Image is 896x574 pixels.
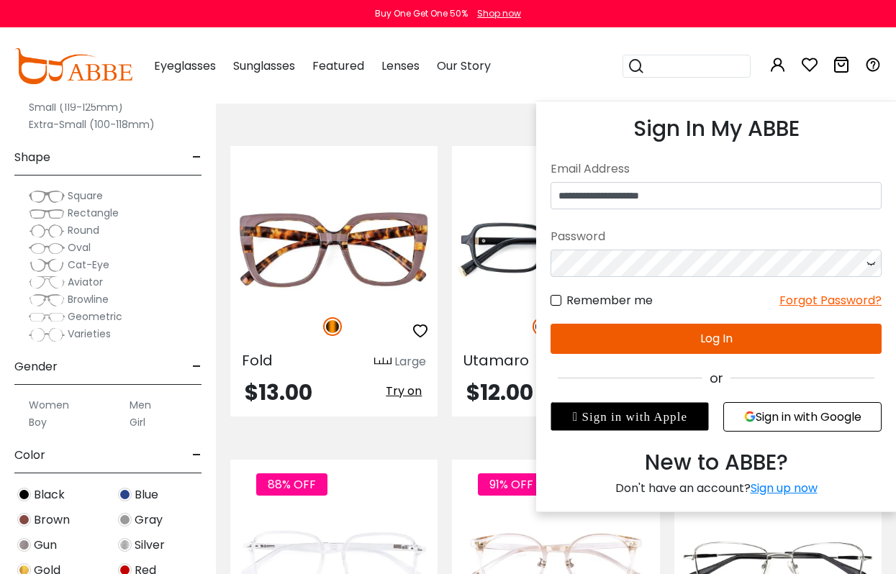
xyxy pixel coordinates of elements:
span: - [192,140,202,175]
label: Remember me [551,291,653,309]
div: New to ABBE? [551,446,882,479]
span: - [192,438,202,473]
label: Boy [29,414,47,431]
img: Tortoise Fold - Acetate ,Universal Bridge Fit [230,198,438,301]
span: Browline [68,292,109,306]
div: Sign in with Apple [551,402,709,431]
img: abbeglasses.com [14,48,132,84]
img: size ruler [374,357,392,368]
div: Large [394,353,426,370]
span: Shape [14,140,50,175]
span: $13.00 [245,377,312,408]
span: Oval [68,240,91,255]
span: Gray [135,511,163,529]
a: Sign up now [751,480,818,496]
span: Fold [242,350,273,370]
div: or [551,368,882,388]
img: Gun [17,538,31,552]
img: Silver [118,538,132,552]
img: Brown [17,513,31,527]
img: Round.png [29,224,65,238]
img: Geometric.png [29,310,65,324]
span: Varieties [68,327,111,341]
img: Black [533,317,551,336]
span: Aviator [68,275,103,289]
img: Browline.png [29,293,65,307]
div: Shop now [477,7,521,20]
div: Don't have an account? [551,479,882,497]
span: Square [68,188,103,203]
div: Buy One Get One 50% [375,7,468,20]
img: Tortoise [323,317,342,336]
span: Try on [386,383,422,399]
span: Color [14,438,45,473]
span: 88% OFF [256,473,327,496]
button: Log In [551,324,882,354]
span: Geometric [68,309,122,324]
h3: Sign In My ABBE [551,116,882,142]
label: Small (119-125mm) [29,99,123,116]
span: Sunglasses [233,58,295,74]
div: Password [551,224,882,250]
img: Aviator.png [29,275,65,290]
span: Gun [34,537,57,554]
a: Shop now [470,7,521,19]
span: Cat-Eye [68,258,109,272]
label: Extra-Small (100-118mm) [29,116,155,133]
span: Utamaro [463,350,529,370]
img: Blue [118,488,132,501]
span: 91% OFF [478,473,545,496]
span: Black [34,486,65,504]
img: Black Utamaro - TR ,Universal Bridge Fit [452,198,659,301]
img: Varieties.png [29,327,65,342]
span: Silver [135,537,165,554]
span: Gender [14,350,58,384]
span: Lenses [381,58,420,74]
img: Oval.png [29,241,65,255]
span: Blue [135,486,158,504]
button: Sign in with Google [723,402,882,432]
span: Our Story [437,58,491,74]
span: Brown [34,511,70,529]
button: Try on [381,382,426,401]
img: Square.png [29,189,65,204]
span: Eyeglasses [154,58,216,74]
label: Women [29,396,69,414]
img: Cat-Eye.png [29,258,65,273]
span: Rectangle [68,206,119,220]
label: Men [130,396,151,414]
div: Email Address [551,156,882,182]
span: $12.00 [466,377,533,408]
span: - [192,350,202,384]
span: Featured [312,58,364,74]
div: Forgot Password? [779,291,882,309]
label: Girl [130,414,145,431]
span: Round [68,223,99,237]
img: Rectangle.png [29,206,65,221]
img: Gray [118,513,132,527]
img: Black [17,488,31,501]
